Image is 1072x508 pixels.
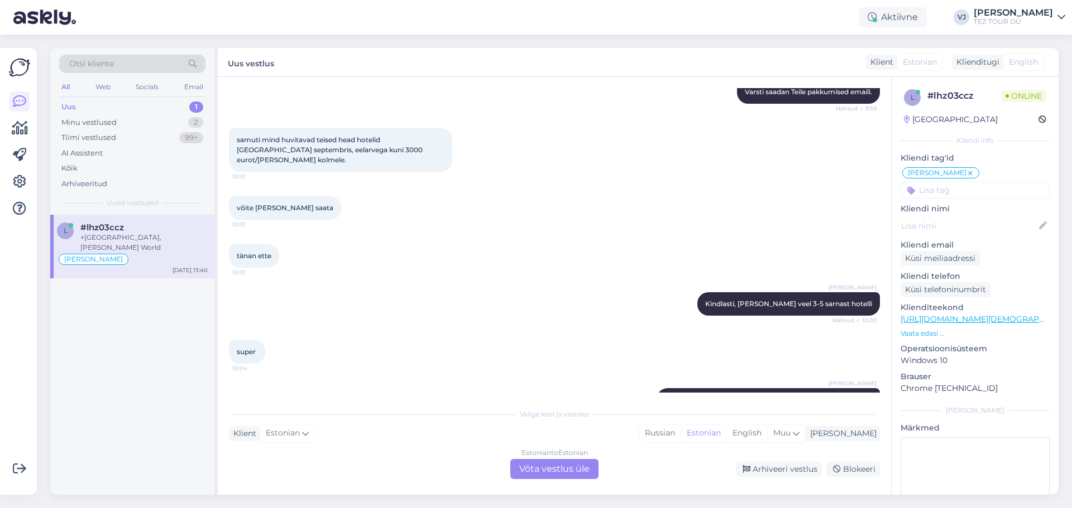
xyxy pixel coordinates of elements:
[9,57,30,78] img: Askly Logo
[911,93,915,101] span: l
[80,233,208,253] div: +[GEOGRAPHIC_DATA], [PERSON_NAME] World
[866,56,893,68] div: Klient
[901,220,1037,232] input: Lisa nimi
[974,8,1065,26] a: [PERSON_NAME]TEZ TOUR OÜ
[901,371,1050,383] p: Brauser
[859,7,927,27] div: Aktiivne
[229,409,880,419] div: Valige keel ja vastake
[908,170,966,176] span: [PERSON_NAME]
[639,425,681,442] div: Russian
[901,405,1050,415] div: [PERSON_NAME]
[901,343,1050,355] p: Operatsioonisüsteem
[232,220,274,229] span: 10:01
[826,462,880,477] div: Blokeeri
[521,448,588,458] div: Estonian to Estonian
[189,101,203,113] div: 1
[901,270,1050,282] p: Kliendi telefon
[237,204,333,212] span: võite [PERSON_NAME] saata
[232,364,274,372] span: 10:04
[705,299,872,308] span: Kindlasti, [PERSON_NAME] veel 3-5 sarnast hotelli
[901,302,1050,313] p: Klienditeekond
[228,55,274,70] label: Uus vestlus
[829,283,877,292] span: [PERSON_NAME]
[133,80,161,94] div: Socials
[806,428,877,439] div: [PERSON_NAME]
[69,58,114,70] span: Otsi kliente
[901,422,1050,434] p: Märkmed
[1009,56,1038,68] span: English
[237,251,271,260] span: tänan ette
[64,256,123,263] span: [PERSON_NAME]
[61,117,117,128] div: Minu vestlused
[901,182,1050,199] input: Lisa tag
[173,266,208,274] div: [DATE] 13:40
[974,17,1053,26] div: TEZ TOUR OÜ
[61,101,76,113] div: Uus
[1001,90,1046,102] span: Online
[61,148,103,159] div: AI Assistent
[107,198,159,208] span: Uued vestlused
[229,428,256,439] div: Klient
[266,427,300,439] span: Estonian
[64,226,68,235] span: l
[901,328,1050,338] p: Vaata edasi ...
[901,239,1050,251] p: Kliendi email
[188,117,203,128] div: 2
[901,282,990,297] div: Küsi telefoninumbrit
[681,425,726,442] div: Estonian
[952,56,999,68] div: Klienditugi
[927,89,1001,103] div: # lhz03ccz
[59,80,72,94] div: All
[182,80,205,94] div: Email
[237,136,424,164] span: samuti mind huvitavad teised head hotelid [GEOGRAPHIC_DATA] septembris, eelarvega kuni 3000 eurot...
[903,56,937,68] span: Estonian
[954,9,969,25] div: VJ
[61,132,116,143] div: Tiimi vestlused
[901,383,1050,394] p: Chrome [TECHNICAL_ID]
[179,132,203,143] div: 99+
[93,80,113,94] div: Web
[829,379,877,388] span: [PERSON_NAME]
[901,136,1050,146] div: Kliendi info
[61,163,78,174] div: Kõik
[510,459,599,479] div: Võta vestlus üle
[80,222,124,233] span: #lhz03ccz
[726,425,767,442] div: English
[901,152,1050,164] p: Kliendi tag'id
[974,8,1053,17] div: [PERSON_NAME]
[61,178,107,190] div: Arhiveeritud
[901,251,980,266] div: Küsi meiliaadressi
[901,203,1050,215] p: Kliendi nimi
[835,104,877,113] span: Nähtud ✓ 9:59
[832,316,877,325] span: Nähtud ✓ 10:03
[904,114,998,125] div: [GEOGRAPHIC_DATA]
[232,268,274,277] span: 10:01
[901,355,1050,366] p: Windows 10
[237,347,256,356] span: super
[736,462,822,477] div: Arhiveeri vestlus
[232,172,274,181] span: 10:01
[773,428,791,438] span: Muu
